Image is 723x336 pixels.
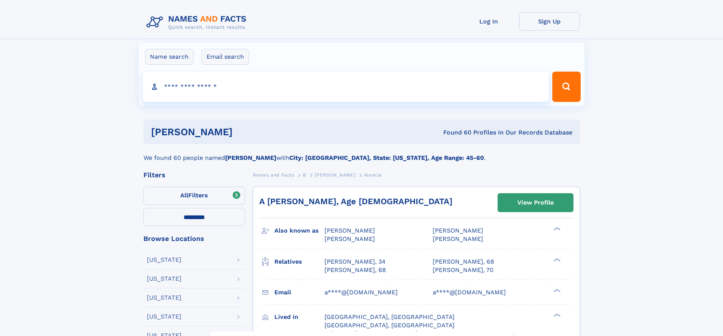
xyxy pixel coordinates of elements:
[315,172,355,178] span: [PERSON_NAME]
[143,12,253,33] img: Logo Names and Facts
[498,194,573,212] a: View Profile
[552,288,561,293] div: ❯
[552,313,561,317] div: ❯
[324,235,375,242] span: [PERSON_NAME]
[143,144,580,163] div: We found 60 people named with .
[433,227,483,234] span: [PERSON_NAME]
[303,170,306,180] a: B
[315,170,355,180] a: [PERSON_NAME]
[324,313,455,320] span: [GEOGRAPHIC_DATA], [GEOGRAPHIC_DATA]
[147,314,181,320] div: [US_STATE]
[517,194,554,211] div: View Profile
[364,172,382,178] span: Alencia
[274,311,324,323] h3: Lived in
[145,49,194,65] label: Name search
[143,235,245,242] div: Browse Locations
[274,224,324,237] h3: Also known as
[552,72,580,102] button: Search Button
[338,128,572,137] div: Found 60 Profiles In Our Records Database
[274,286,324,299] h3: Email
[433,258,494,266] a: [PERSON_NAME], 68
[303,172,306,178] span: B
[259,197,452,206] a: A [PERSON_NAME], Age [DEMOGRAPHIC_DATA]
[289,154,484,161] b: City: [GEOGRAPHIC_DATA], State: [US_STATE], Age Range: 45-60
[433,235,483,242] span: [PERSON_NAME]
[552,257,561,262] div: ❯
[253,170,295,180] a: Names and Facts
[202,49,249,65] label: Email search
[274,255,324,268] h3: Relatives
[552,227,561,231] div: ❯
[147,276,181,282] div: [US_STATE]
[324,227,375,234] span: [PERSON_NAME]
[458,12,519,31] a: Log In
[324,258,386,266] a: [PERSON_NAME], 34
[147,257,181,263] div: [US_STATE]
[143,72,549,102] input: search input
[324,266,386,274] a: [PERSON_NAME], 68
[147,295,181,301] div: [US_STATE]
[324,322,455,329] span: [GEOGRAPHIC_DATA], [GEOGRAPHIC_DATA]
[519,12,580,31] a: Sign Up
[180,192,188,199] span: All
[225,154,276,161] b: [PERSON_NAME]
[143,172,245,178] div: Filters
[143,187,245,205] label: Filters
[433,266,493,274] a: [PERSON_NAME], 70
[151,127,338,137] h1: [PERSON_NAME]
